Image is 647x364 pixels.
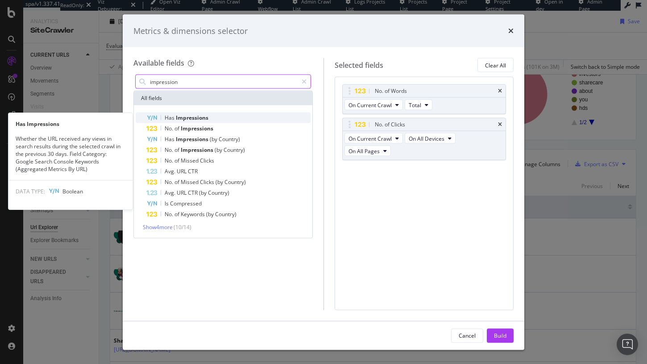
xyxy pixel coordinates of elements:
div: No. of Words [375,87,407,96]
button: On All Devices [405,133,456,144]
button: Cancel [451,328,483,343]
div: Clear All [485,61,506,69]
span: On Current Crawl [348,134,392,142]
span: Country) [224,146,245,154]
span: Clicks [200,157,214,164]
div: Metrics & dimensions selector [133,25,248,37]
span: No. [165,146,174,154]
button: Clear All [477,58,514,72]
span: Compressed [170,200,202,207]
span: (by [199,189,208,197]
span: Has [165,114,176,121]
div: Has Impressions [8,120,133,128]
span: No. [165,157,174,164]
span: On Current Crawl [348,101,392,109]
span: Avg. [165,189,177,197]
div: Build [494,331,506,339]
span: On All Pages [348,147,380,155]
span: URL [177,167,188,175]
span: On All Devices [409,134,444,142]
span: No. [165,178,174,186]
span: of [174,157,181,164]
button: Total [405,100,432,110]
div: Open Intercom Messenger [617,334,638,355]
span: No. [165,210,174,218]
span: CTR [188,189,199,197]
span: Avg. [165,167,177,175]
button: Build [487,328,514,343]
span: No. [165,125,174,132]
span: of [174,125,181,132]
div: Whether the URL received any views in search results during the selected crawl in the previous 30... [8,135,133,173]
span: URL [177,189,188,197]
span: Missed [181,178,200,186]
div: Available fields [133,58,184,68]
span: Impressions [181,125,213,132]
span: (by [216,178,224,186]
div: times [508,25,514,37]
div: modal [123,14,524,350]
div: Selected fields [335,60,383,70]
span: ( 10 / 14 ) [174,223,191,231]
span: of [174,146,181,154]
div: No. of ClickstimesOn Current CrawlOn All DevicesOn All Pages [342,118,506,160]
span: Impressions [181,146,215,154]
input: Search by field name [149,75,298,88]
span: Clicks [200,178,216,186]
div: times [498,122,502,127]
button: On All Pages [344,146,391,156]
span: Country) [224,178,246,186]
div: No. of WordstimesOn Current CrawlTotal [342,84,506,114]
span: Total [409,101,421,109]
span: (by [206,210,215,218]
div: times [498,88,502,94]
span: (by [215,146,224,154]
span: Country) [215,210,236,218]
span: Has [165,135,176,143]
span: Impressions [176,135,210,143]
span: Keywords [181,210,206,218]
span: Impressions [176,114,208,121]
span: Show 4 more [143,223,173,231]
div: All fields [134,91,312,105]
span: Missed [181,157,200,164]
span: of [174,210,181,218]
span: Country) [219,135,240,143]
button: On Current Crawl [344,100,403,110]
span: of [174,178,181,186]
span: (by [210,135,219,143]
div: Cancel [459,331,476,339]
span: Country) [208,189,229,197]
span: CTR [188,167,198,175]
div: No. of Clicks [375,120,405,129]
span: Is [165,200,170,207]
button: On Current Crawl [344,133,403,144]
